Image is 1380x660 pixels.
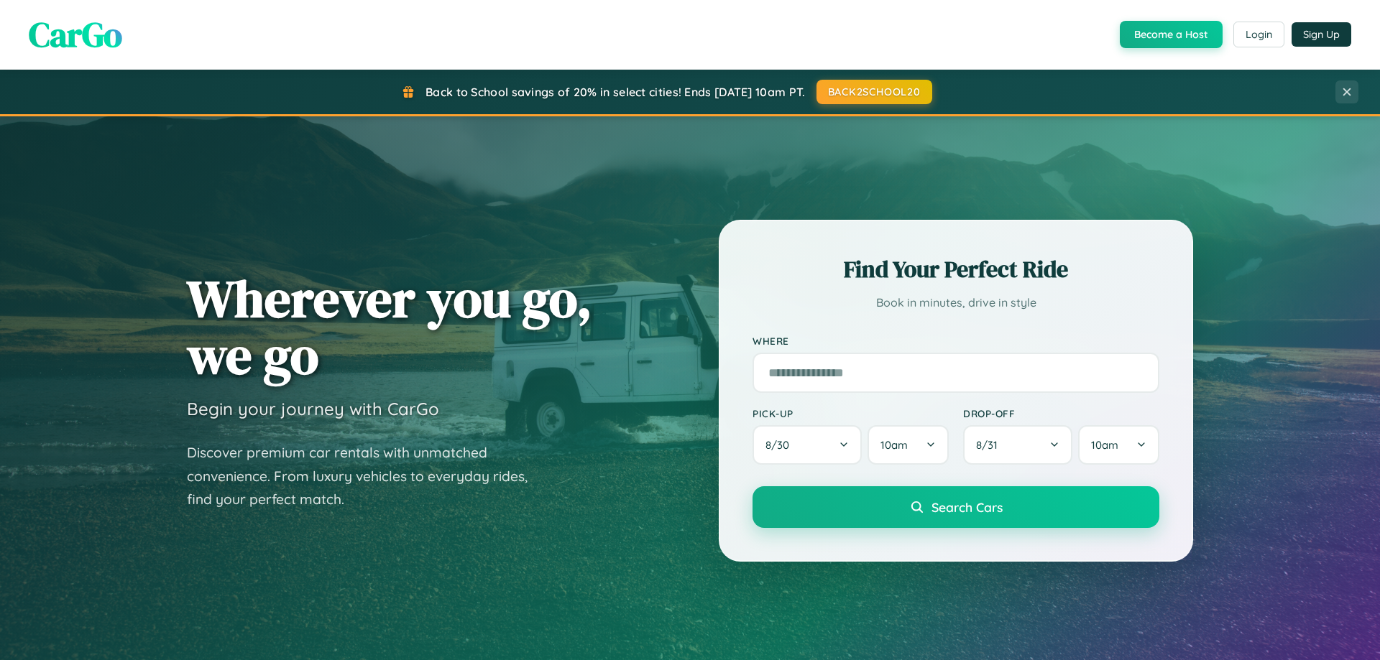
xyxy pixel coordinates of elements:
span: 8 / 31 [976,438,1005,452]
button: 8/31 [963,425,1072,465]
button: BACK2SCHOOL20 [816,80,932,104]
label: Drop-off [963,407,1159,419]
h3: Begin your journey with CarGo [187,398,439,419]
button: Login [1233,22,1284,47]
button: Become a Host [1120,21,1223,48]
span: 8 / 30 [765,438,796,452]
span: 10am [880,438,908,452]
span: Search Cars [931,499,1003,515]
span: 10am [1091,438,1118,452]
button: 10am [868,425,949,465]
label: Pick-up [753,407,949,419]
h1: Wherever you go, we go [187,270,592,384]
span: Back to School savings of 20% in select cities! Ends [DATE] 10am PT. [425,85,805,99]
button: Search Cars [753,486,1159,528]
button: 10am [1078,425,1159,465]
button: Sign Up [1292,22,1351,47]
span: CarGo [29,11,122,58]
button: 8/30 [753,425,862,465]
p: Book in minutes, drive in style [753,292,1159,313]
label: Where [753,335,1159,347]
h2: Find Your Perfect Ride [753,254,1159,285]
p: Discover premium car rentals with unmatched convenience. From luxury vehicles to everyday rides, ... [187,441,546,511]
